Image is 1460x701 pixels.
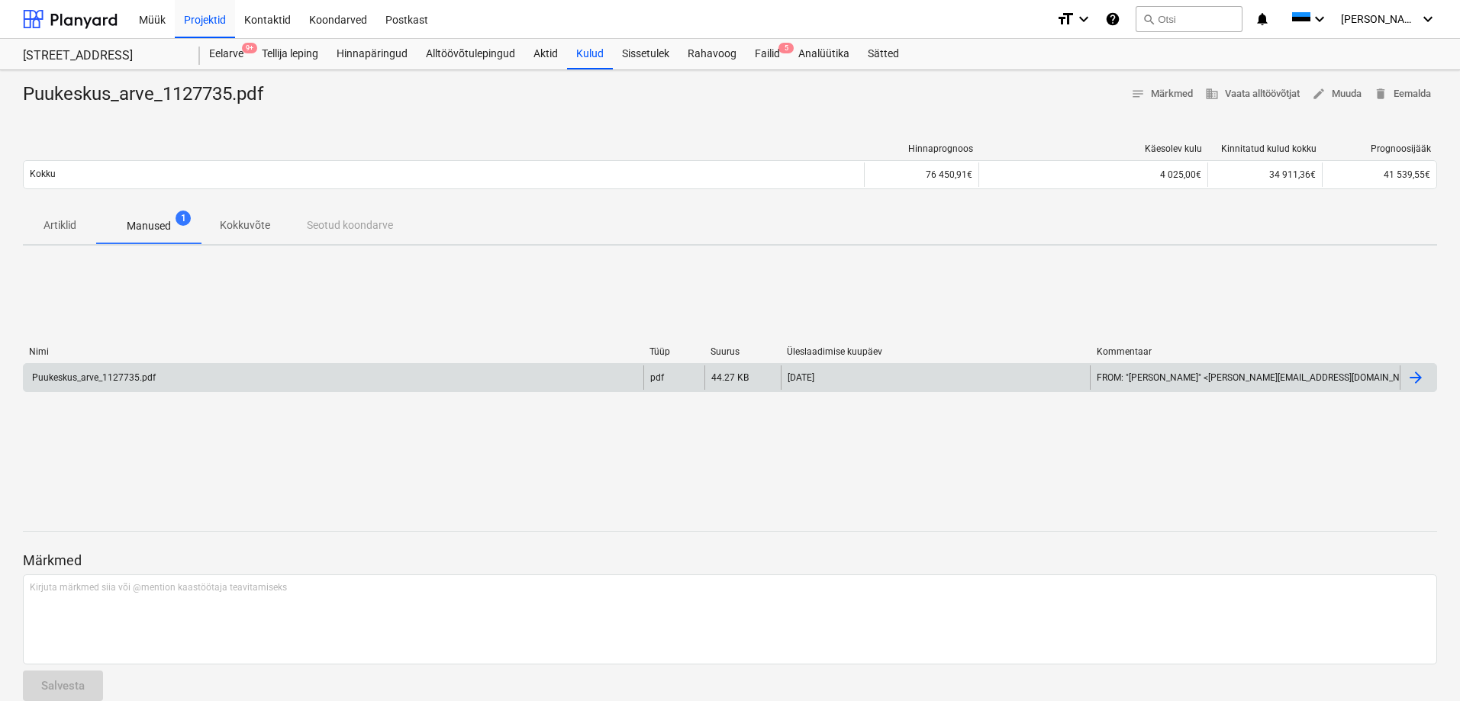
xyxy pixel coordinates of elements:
[650,372,664,383] div: pdf
[1310,10,1329,28] i: keyboard_arrow_down
[1329,143,1431,154] div: Prognoosijääk
[985,169,1201,180] div: 4 025,00€
[1255,10,1270,28] i: notifications
[1105,10,1120,28] i: Abikeskus
[1075,10,1093,28] i: keyboard_arrow_down
[1374,85,1431,103] span: Eemalda
[327,39,417,69] a: Hinnapäringud
[985,143,1202,154] div: Käesolev kulu
[1136,6,1242,32] button: Otsi
[1312,87,1326,101] span: edit
[1368,82,1437,106] button: Eemalda
[871,143,973,154] div: Hinnaprognoos
[1125,82,1199,106] button: Märkmed
[789,39,859,69] a: Analüütika
[220,217,270,233] p: Kokkuvõte
[711,372,749,383] div: 44.27 KB
[788,372,814,383] div: [DATE]
[778,43,794,53] span: 5
[746,39,789,69] div: Failid
[29,346,637,357] div: Nimi
[200,39,253,69] a: Eelarve9+
[1374,87,1387,101] span: delete
[1384,628,1460,701] iframe: Chat Widget
[711,346,775,357] div: Suurus
[200,39,253,69] div: Eelarve
[746,39,789,69] a: Failid5
[23,551,1437,570] p: Märkmed
[859,39,908,69] a: Sätted
[242,43,257,53] span: 9+
[127,218,171,234] p: Manused
[1341,13,1417,25] span: [PERSON_NAME]
[1056,10,1075,28] i: format_size
[1205,85,1300,103] span: Vaata alltöövõtjat
[524,39,567,69] a: Aktid
[1384,169,1430,180] span: 41 539,55€
[41,217,78,233] p: Artiklid
[23,48,182,64] div: [STREET_ADDRESS]
[1306,82,1368,106] button: Muuda
[1199,82,1306,106] button: Vaata alltöövõtjat
[1312,85,1362,103] span: Muuda
[787,346,1085,357] div: Üleslaadimise kuupäev
[1205,87,1219,101] span: business
[30,168,56,181] p: Kokku
[1131,85,1193,103] span: Märkmed
[1214,143,1317,154] div: Kinnitatud kulud kokku
[1097,346,1394,357] div: Kommentaar
[678,39,746,69] a: Rahavoog
[613,39,678,69] a: Sissetulek
[1419,10,1437,28] i: keyboard_arrow_down
[1143,13,1155,25] span: search
[253,39,327,69] a: Tellija leping
[23,82,276,107] div: Puukeskus_arve_1127735.pdf
[417,39,524,69] a: Alltöövõtulepingud
[1207,162,1322,187] div: 34 911,36€
[1131,87,1145,101] span: notes
[864,162,978,187] div: 76 450,91€
[30,372,156,383] div: Puukeskus_arve_1127735.pdf
[649,346,698,357] div: Tüüp
[176,211,191,226] span: 1
[567,39,613,69] a: Kulud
